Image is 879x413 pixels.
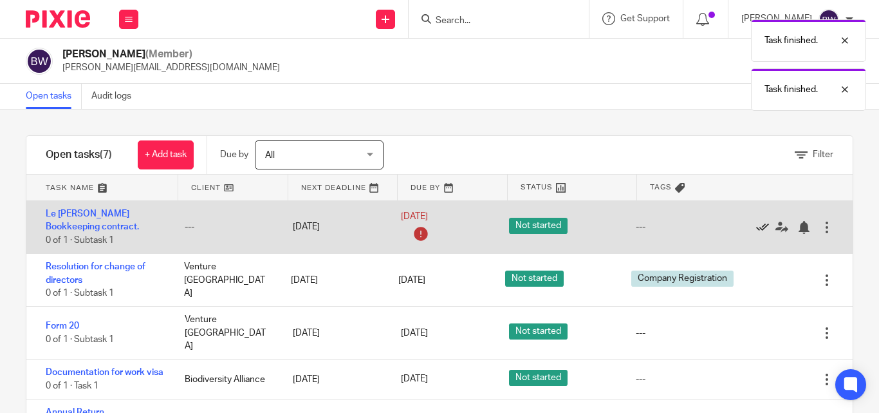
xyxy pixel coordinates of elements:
[636,373,645,386] div: ---
[401,213,428,222] span: [DATE]
[509,218,568,234] span: Not started
[509,370,568,386] span: Not started
[46,322,79,331] a: Form 20
[280,214,388,240] div: [DATE]
[813,150,833,159] span: Filter
[265,151,275,160] span: All
[764,83,818,96] p: Task finished.
[631,271,734,287] span: Company Registration
[26,48,53,75] img: svg%3E
[46,148,112,162] h1: Open tasks
[138,140,194,169] a: + Add task
[46,236,114,245] span: 0 of 1 · Subtask 1
[62,48,280,61] h2: [PERSON_NAME]
[636,327,645,340] div: ---
[26,10,90,28] img: Pixie
[46,262,145,284] a: Resolution for change of directors
[401,329,428,338] span: [DATE]
[220,148,248,161] p: Due by
[505,271,564,287] span: Not started
[521,182,553,193] span: Status
[509,323,568,340] span: Not started
[401,375,428,384] span: [DATE]
[278,267,385,293] div: [DATE]
[62,61,280,74] p: [PERSON_NAME][EMAIL_ADDRESS][DOMAIN_NAME]
[756,220,775,233] a: Mark as done
[46,289,114,298] span: 0 of 1 · Subtask 1
[280,320,388,346] div: [DATE]
[172,307,280,359] div: Venture [GEOGRAPHIC_DATA]
[100,149,112,160] span: (7)
[171,254,279,306] div: Venture [GEOGRAPHIC_DATA]
[46,209,139,231] a: Le [PERSON_NAME] Bookkeeping contract.
[434,15,550,27] input: Search
[46,368,163,377] a: Documentation for work visa
[636,220,645,233] div: ---
[172,214,280,240] div: ---
[91,84,141,109] a: Audit logs
[26,84,82,109] a: Open tasks
[280,367,388,392] div: [DATE]
[764,34,818,47] p: Task finished.
[650,182,672,193] span: Tags
[46,381,98,390] span: 0 of 1 · Task 1
[46,335,114,344] span: 0 of 1 · Subtask 1
[172,367,280,392] div: Biodiversity Alliance
[819,9,839,30] img: svg%3E
[398,276,425,285] span: [DATE]
[145,49,192,59] span: (Member)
